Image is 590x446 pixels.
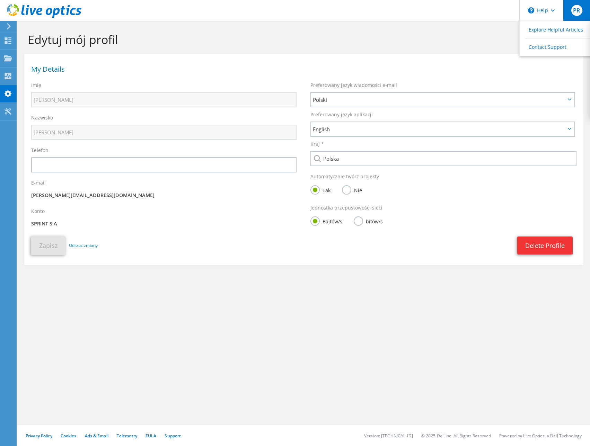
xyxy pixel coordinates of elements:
p: SPRINT S A [31,220,297,228]
label: Nie [342,185,362,194]
a: Ads & Email [85,433,108,439]
li: © 2025 Dell Inc. All Rights Reserved [421,433,491,439]
li: Powered by Live Optics, a Dell Technology [499,433,582,439]
a: Privacy Policy [26,433,52,439]
label: Kraj * [310,141,324,148]
svg: \n [528,7,534,14]
span: English [313,125,565,133]
button: Zapisz [31,236,65,255]
label: Preferowany język aplikacji [310,111,373,118]
label: Nazwisko [31,114,53,121]
label: Konto [31,208,45,215]
a: Support [165,433,181,439]
label: Preferowany język wiadomości e-mail [310,82,397,89]
label: Telefon [31,147,49,154]
a: EULA [146,433,156,439]
span: Polski [313,96,565,104]
p: [PERSON_NAME][EMAIL_ADDRESS][DOMAIN_NAME] [31,191,297,199]
label: Jednostka przepustowości sieci [310,204,382,211]
label: Bajtów/s [310,216,342,225]
h1: Edytuj mój profil [28,32,576,47]
a: Delete Profile [517,237,573,255]
a: Cookies [61,433,77,439]
li: Version: [TECHNICAL_ID] [364,433,413,439]
label: Tak [310,185,331,194]
a: Odrzuć zmiany [69,242,98,249]
label: Automatycznie twórz projekty [310,173,379,180]
span: PR [571,5,582,16]
h1: My Details [31,66,573,73]
label: Imię [31,82,41,89]
label: E-mail [31,179,46,186]
label: bitów/s [354,216,383,225]
a: Telemetry [117,433,137,439]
